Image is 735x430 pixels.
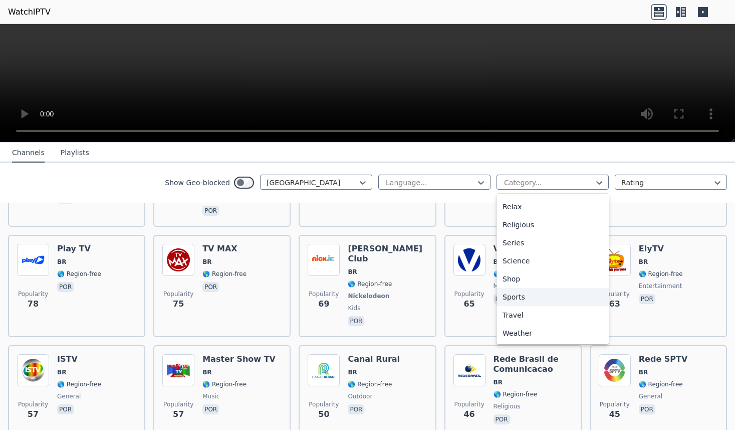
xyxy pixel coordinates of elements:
p: por [57,282,74,292]
span: 🌎 Region-free [348,380,392,388]
span: Popularity [600,290,630,298]
span: 45 [609,408,620,420]
h6: Canal Rural [348,354,400,364]
p: por [494,294,510,304]
p: por [639,294,655,304]
p: por [202,206,219,216]
span: entertainment [639,282,682,290]
span: 🌎 Region-free [639,270,683,278]
span: general [57,392,81,400]
span: BR [348,268,357,276]
img: ElyTV [599,244,631,276]
span: religious [494,402,521,410]
p: por [348,404,364,414]
span: 69 [318,298,329,310]
span: BR [57,368,66,376]
span: 78 [28,298,39,310]
p: por [639,404,655,414]
p: por [348,316,364,326]
span: 🌎 Region-free [202,380,247,388]
img: Rede Brasil de Comunicacao [453,354,485,386]
span: Popularity [18,290,48,298]
h6: TV MAX [202,244,247,254]
span: BR [494,258,503,266]
span: 65 [463,298,474,310]
span: 🌎 Region-free [202,270,247,278]
h6: Rede Brasil de Comunicacao [494,354,573,374]
button: Channels [12,144,45,163]
span: BR [202,258,211,266]
span: BR [348,368,357,376]
div: Relax [497,198,609,216]
img: TV MAX [162,244,194,276]
span: 63 [609,298,620,310]
span: kids [348,304,360,312]
span: Nickelodeon [348,292,389,300]
span: 🌎 Region-free [57,380,101,388]
span: 🌎 Region-free [348,280,392,288]
div: Travel [497,306,609,324]
span: Popularity [309,400,339,408]
img: Play TV [17,244,49,276]
span: Popularity [454,290,484,298]
span: general [639,392,662,400]
p: por [494,414,510,424]
div: Shop [497,270,609,288]
span: Popularity [163,400,193,408]
p: por [202,404,219,414]
h6: Master Show TV [202,354,276,364]
h6: ElyTV [639,244,683,254]
img: Canal Rural [308,354,340,386]
h6: Rede SPTV [639,354,688,364]
span: BR [639,368,648,376]
span: music [494,282,511,290]
p: por [57,404,74,414]
span: 57 [28,408,39,420]
span: 57 [173,408,184,420]
a: WatchIPTV [8,6,51,18]
span: 50 [318,408,329,420]
span: BR [494,378,503,386]
span: Popularity [309,290,339,298]
span: 75 [173,298,184,310]
h6: ISTV [57,354,101,364]
span: Popularity [600,400,630,408]
img: Nick Jr. Club [308,244,340,276]
div: Sports [497,288,609,306]
span: 46 [463,408,474,420]
span: 🌎 Region-free [494,390,538,398]
span: Popularity [454,400,484,408]
span: Popularity [18,400,48,408]
span: 🌎 Region-free [639,380,683,388]
span: 🌎 Region-free [494,270,538,278]
img: Virtual TV [453,244,485,276]
img: Master Show TV [162,354,194,386]
span: 🌎 Region-free [57,270,101,278]
img: Rede SPTV [599,354,631,386]
h6: Virtual TV [494,244,539,254]
label: Show Geo-blocked [165,178,230,188]
div: Weather [497,324,609,342]
span: Popularity [163,290,193,298]
p: por [202,282,219,292]
span: outdoor [348,392,372,400]
span: music [202,392,219,400]
img: ISTV [17,354,49,386]
div: Religious [497,216,609,234]
span: BR [639,258,648,266]
div: Series [497,234,609,252]
div: Science [497,252,609,270]
span: BR [202,368,211,376]
span: BR [57,258,66,266]
button: Playlists [61,144,89,163]
h6: Play TV [57,244,101,254]
h6: [PERSON_NAME] Club [348,244,427,264]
